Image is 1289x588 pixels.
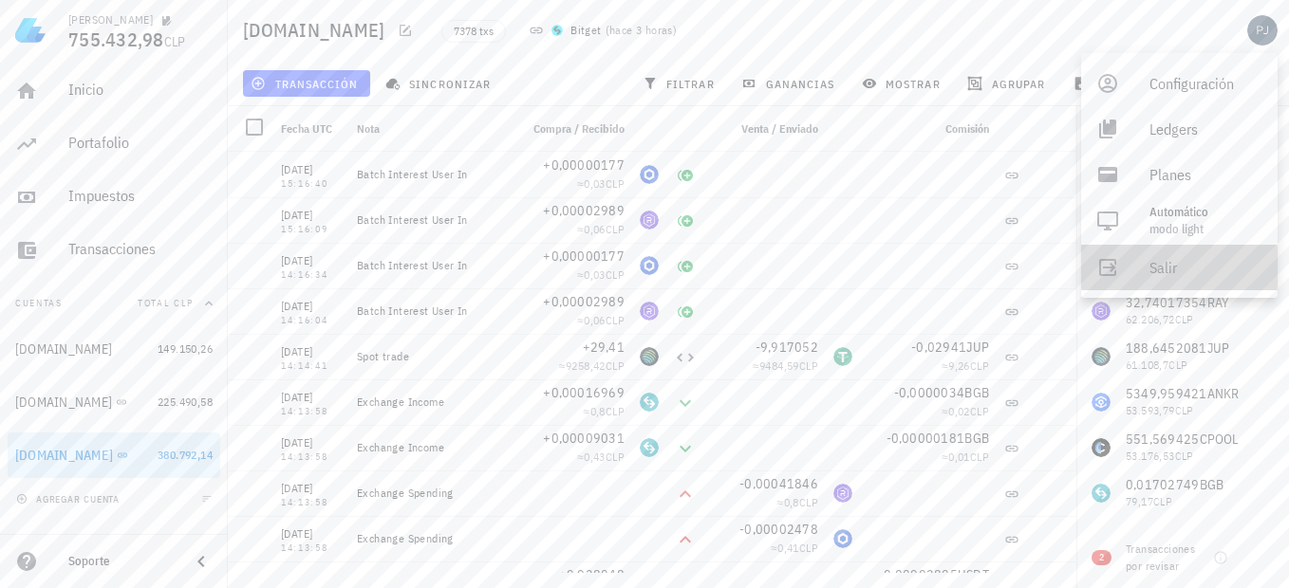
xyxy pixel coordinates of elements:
[357,167,503,182] div: Batch Interest User In
[741,121,818,136] span: Venta / Enviado
[970,450,989,464] span: CLP
[640,211,659,230] div: RAY-icon
[970,404,989,418] span: CLP
[635,70,726,97] button: filtrar
[1076,106,1289,152] button: Totales
[753,358,818,373] span: ≈
[281,524,342,543] div: [DATE]
[8,228,220,273] a: Transacciones
[584,222,606,236] span: 0,06
[799,541,818,555] span: CLP
[584,267,606,282] span: 0,03
[8,379,220,425] a: [DOMAIN_NAME] 225.490,58
[158,341,213,356] span: 149.150,26
[8,432,220,478] a: [DOMAIN_NAME] 380.792,14
[584,404,625,418] span: ≈
[970,358,989,373] span: CLP
[281,498,342,507] div: 14:13:58
[281,433,342,452] div: [DATE]
[745,76,834,91] span: ganancias
[357,349,503,364] div: Spot trade
[357,440,503,455] div: Exchange Income
[243,70,370,97] button: transacción
[15,448,113,464] div: [DOMAIN_NAME]
[854,70,952,97] button: mostrar
[739,475,818,492] span: -0,00041846
[759,358,799,373] span: 9484,59
[964,384,989,401] span: BGB
[243,15,392,46] h1: [DOMAIN_NAME]
[281,342,342,361] div: [DATE]
[948,450,970,464] span: 0,01
[860,106,997,152] div: Comisión
[971,76,1045,91] span: agrupar
[833,484,852,503] div: RAY-icon
[273,106,349,152] div: Fecha UTC
[704,106,826,152] div: Venta / Enviado
[511,106,632,152] div: Compra / Recibido
[958,566,989,583] span: USDT
[68,187,213,205] div: Impuestos
[349,106,511,152] div: Nota
[606,313,625,327] span: CLP
[281,479,342,498] div: [DATE]
[8,175,220,220] a: Impuestos
[357,212,503,228] div: Batch Interest User In
[281,407,342,416] div: 14:13:58
[833,529,852,548] div: LINK-icon
[640,302,659,321] div: RAY-icon
[543,430,625,447] span: +0,00009031
[948,358,970,373] span: 9,26
[281,388,342,407] div: [DATE]
[640,393,659,412] div: BGB-icon
[577,313,625,327] span: ≈
[8,326,220,372] a: [DOMAIN_NAME] 149.150,26
[68,554,175,569] div: Soporte
[734,70,847,97] button: ganancias
[640,438,659,457] div: BGB-icon
[281,251,342,270] div: [DATE]
[911,339,966,356] span: -0,02941
[1064,70,1168,97] button: importar
[640,165,659,184] div: LINK-icon
[158,448,213,462] span: 380.792,14
[15,15,46,46] img: LedgiFi
[543,156,625,174] span: +0,00000177
[942,404,989,418] span: ≈
[606,450,625,464] span: CLP
[543,248,625,265] span: +0,00000177
[281,225,342,234] div: 15:16:09
[281,270,342,280] div: 14:16:34
[584,313,606,327] span: 0,06
[606,358,625,373] span: CLP
[533,121,625,136] span: Compra / Recibido
[1149,64,1262,102] div: Configuración
[281,316,342,325] div: 14:16:04
[559,566,625,583] span: +9,928048
[357,486,503,501] div: Exchange Spending
[378,70,503,97] button: sincronizar
[68,12,153,28] div: [PERSON_NAME]
[894,384,965,401] span: -0,0000034
[68,240,213,258] div: Transacciones
[739,521,818,538] span: -0,00002478
[1149,221,1204,237] span: modo Light
[1099,550,1104,565] span: 2
[784,495,799,509] span: 0,8
[551,25,563,36] img: bitgetglobal
[281,179,342,189] div: 15:16:40
[1149,248,1262,286] div: Salir
[606,222,625,236] span: CLP
[543,202,625,219] span: +0,00002989
[640,256,659,275] div: LINK-icon
[281,452,342,462] div: 14:13:58
[357,531,503,546] div: Exchange Spending
[570,21,601,40] div: Bitget
[1149,205,1262,220] div: Automático
[138,297,194,309] span: Total CLP
[833,347,852,366] div: USDT-icon
[566,358,606,373] span: 9258,42
[15,395,112,411] div: [DOMAIN_NAME]
[606,267,625,282] span: CLP
[357,258,503,273] div: Batch Interest User In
